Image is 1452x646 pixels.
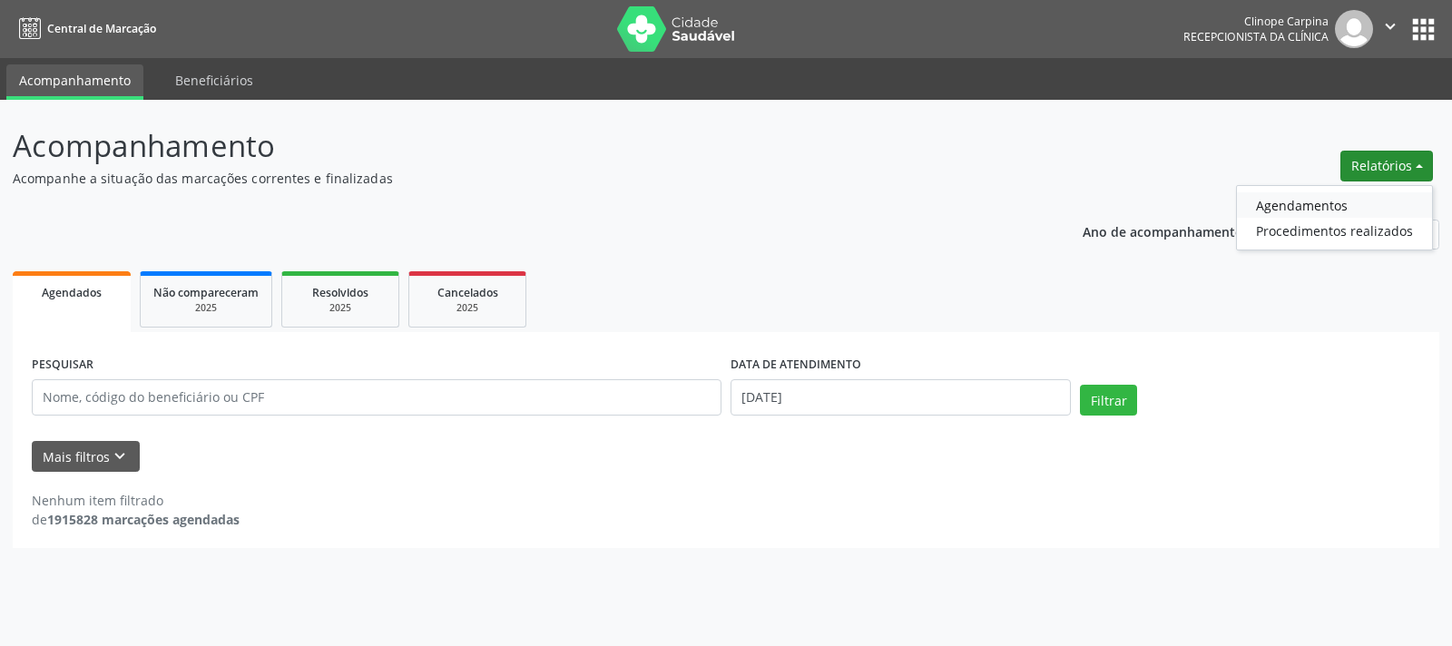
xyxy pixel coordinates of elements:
[110,446,130,466] i: keyboard_arrow_down
[32,441,140,473] button: Mais filtroskeyboard_arrow_down
[153,301,259,315] div: 2025
[1237,192,1432,218] a: Agendamentos
[731,379,1071,416] input: Selecione um intervalo
[1237,218,1432,243] a: Procedimentos realizados
[422,301,513,315] div: 2025
[437,285,498,300] span: Cancelados
[1183,29,1329,44] span: Recepcionista da clínica
[32,491,240,510] div: Nenhum item filtrado
[1408,14,1439,45] button: apps
[153,285,259,300] span: Não compareceram
[1373,10,1408,48] button: 
[731,351,861,379] label: DATA DE ATENDIMENTO
[32,379,721,416] input: Nome, código do beneficiário ou CPF
[47,511,240,528] strong: 1915828 marcações agendadas
[162,64,266,96] a: Beneficiários
[13,14,156,44] a: Central de Marcação
[42,285,102,300] span: Agendados
[1335,10,1373,48] img: img
[1183,14,1329,29] div: Clinope Carpina
[1080,385,1137,416] button: Filtrar
[1340,151,1433,181] button: Relatórios
[1236,185,1433,250] ul: Relatórios
[1380,16,1400,36] i: 
[32,351,93,379] label: PESQUISAR
[6,64,143,100] a: Acompanhamento
[312,285,368,300] span: Resolvidos
[13,169,1011,188] p: Acompanhe a situação das marcações correntes e finalizadas
[32,510,240,529] div: de
[295,301,386,315] div: 2025
[1083,220,1243,242] p: Ano de acompanhamento
[47,21,156,36] span: Central de Marcação
[13,123,1011,169] p: Acompanhamento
